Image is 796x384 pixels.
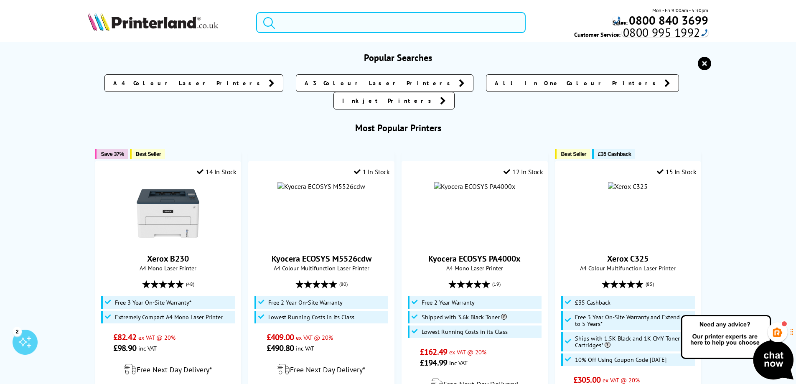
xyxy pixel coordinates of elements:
span: £35 Cashback [598,151,631,157]
input: Search product or brand [256,12,526,33]
a: Kyocera ECOSYS M5526cdw [272,253,371,264]
a: Kyocera ECOSYS PA4000x [428,253,521,264]
div: 2 [13,327,22,336]
span: Free 2 Year Warranty [422,299,475,306]
button: Best Seller [130,149,165,159]
span: All In One Colour Printers [495,79,660,87]
span: Free 3 Year On-Site Warranty* [115,299,191,306]
div: Call: 0800 840 3699 [613,16,621,25]
span: 10% Off Using Coupon Code [DATE] [575,356,666,363]
span: ex VAT @ 20% [138,333,175,341]
img: Printerland Logo [88,13,218,31]
div: 15 In Stock [657,168,696,176]
a: A3 Colour Laser Printers [296,74,473,92]
img: Xerox B230 [137,182,199,245]
span: Extremely Compact A4 Mono Laser Printer [115,314,223,320]
a: Inkjet Printers [333,92,455,109]
span: inc VAT [138,344,157,352]
span: £194.99 [420,357,447,368]
button: £35 Cashback [592,149,635,159]
span: inc VAT [449,359,468,367]
a: Xerox B230 [137,238,199,247]
span: Lowest Running Costs in its Class [422,328,508,335]
b: 0800 840 3699 [629,13,708,28]
img: hfpfyWBK5wQHBAGPgDf9c6qAYOxxMAAAAASUVORK5CYII= [701,29,708,36]
span: Free 2 Year On-Site Warranty [268,299,343,306]
span: £162.49 [420,346,447,357]
span: A4 Mono Laser Printer [99,264,236,272]
button: Best Seller [555,149,590,159]
span: A4 Colour Multifunction Laser Printer [559,264,696,272]
div: 14 In Stock [197,168,236,176]
a: A4 Colour Laser Printers [104,74,283,92]
span: inc VAT [296,344,314,352]
img: Kyocera ECOSYS PA4000x [434,182,515,191]
span: (48) [186,276,194,292]
span: Inkjet Printers [342,97,436,105]
h3: Popular Searches [88,52,709,64]
img: Xerox C325 [608,182,648,191]
span: A4 Mono Laser Printer [406,264,543,272]
span: £82.42 [113,332,136,343]
a: Printerland Logo [88,13,246,33]
span: ex VAT @ 20% [449,348,486,356]
span: £35 Cashback [575,299,610,306]
button: Save 37% [95,149,128,159]
span: £409.00 [267,332,294,343]
span: Ships with 1.5K Black and 1K CMY Toner Cartridges* [575,335,693,348]
div: 12 In Stock [504,168,543,176]
img: hfpfyWBK5wQHBAGPgDf9c6qAYOxxMAAAAASUVORK5CYII= [614,16,621,24]
a: Xerox C325 [607,253,648,264]
span: Save 37% [101,151,124,157]
span: (19) [492,276,501,292]
img: Kyocera ECOSYS M5526cdw [277,182,365,191]
div: Call: 0800 995 1992 [622,28,708,36]
span: Free 3 Year On-Site Warranty and Extend up to 5 Years* [575,314,693,327]
div: 1 In Stock [354,168,390,176]
span: A4 Colour Multifunction Laser Printer [253,264,389,272]
span: Mon - Fri 9:00am - 5:30pm [652,6,708,14]
span: Shipped with 3.6k Black Toner [422,314,507,320]
span: (80) [339,276,348,292]
span: Best Seller [561,151,586,157]
span: £490.80 [267,343,294,353]
h3: Most Popular Printers [88,122,709,134]
span: ex VAT @ 20% [603,376,640,384]
span: £98.90 [113,343,136,353]
span: Customer Service: [574,28,708,38]
a: 0800 840 3699 [628,16,708,24]
div: modal_delivery [253,358,389,381]
a: All In One Colour Printers [486,74,679,92]
div: modal_delivery [99,358,236,381]
span: A4 Colour Laser Printers [113,79,264,87]
span: (85) [646,276,654,292]
span: Best Seller [136,151,161,157]
span: A3 Colour Laser Printers [305,79,455,87]
img: Open Live Chat window [679,314,796,382]
span: Lowest Running Costs in its Class [268,314,354,320]
span: ex VAT @ 20% [296,333,333,341]
a: Xerox B230 [147,253,189,264]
